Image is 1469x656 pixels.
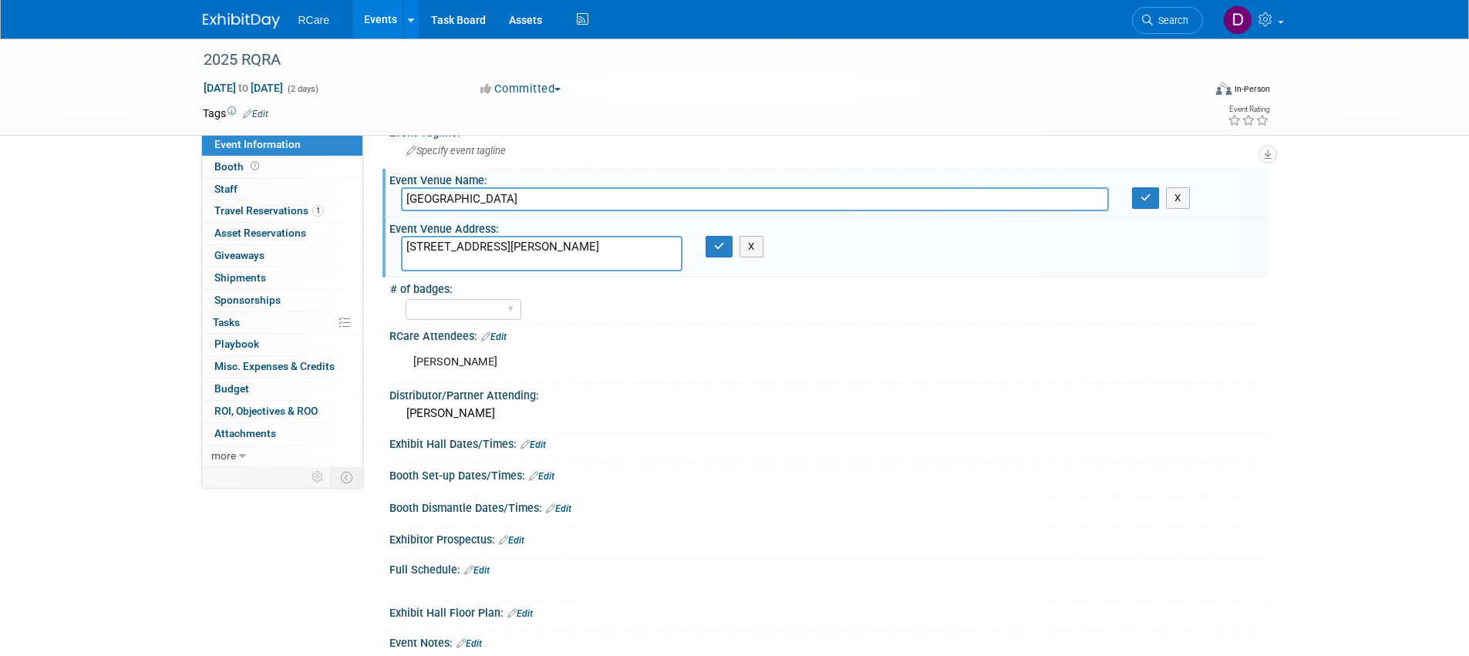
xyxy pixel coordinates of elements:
[202,223,362,244] a: Asset Reservations
[389,528,1267,548] div: Exhibitor Prospectus:
[214,204,324,217] span: Travel Reservations
[214,227,306,239] span: Asset Reservations
[214,427,276,439] span: Attachments
[403,347,1097,378] div: [PERSON_NAME]
[464,565,490,576] a: Edit
[202,290,362,311] a: Sponsorships
[298,14,329,26] span: RCare
[389,325,1267,345] div: RCare Attendees:
[389,464,1267,484] div: Booth Set-up Dates/Times:
[521,439,546,450] a: Edit
[286,84,318,94] span: (2 days)
[202,446,362,467] a: more
[203,81,284,95] span: [DATE] [DATE]
[389,601,1267,621] div: Exhibit Hall Floor Plan:
[457,638,482,649] a: Edit
[740,236,763,257] button: X
[202,356,362,378] a: Misc. Expenses & Credits
[214,271,266,284] span: Shipments
[213,316,240,328] span: Tasks
[389,169,1267,188] div: Event Venue Name:
[236,82,251,94] span: to
[389,558,1267,578] div: Full Schedule:
[1228,106,1269,113] div: Event Rating
[202,312,362,334] a: Tasks
[389,432,1267,452] div: Exhibit Hall Dates/Times:
[389,384,1267,403] div: Distributor/Partner Attending:
[1153,15,1188,26] span: Search
[202,245,362,267] a: Giveaways
[248,160,262,172] span: Booth not reserved yet
[312,205,324,217] span: 1
[214,249,264,261] span: Giveaways
[390,278,1260,297] div: # of badges:
[214,405,318,417] span: ROI, Objectives & ROO
[202,401,362,422] a: ROI, Objectives & ROO
[389,631,1267,651] div: Event Notes:
[1223,5,1252,35] img: Daphne Karpan
[214,338,259,350] span: Playbook
[1166,187,1190,209] button: X
[202,156,362,178] a: Booth
[401,402,1255,426] div: [PERSON_NAME]
[406,145,506,156] span: Specify event tagline
[481,331,507,342] a: Edit
[546,503,571,514] a: Edit
[214,160,262,173] span: Booth
[389,496,1267,516] div: Booth Dismantle Dates/Times:
[1132,7,1203,34] a: Search
[1234,83,1270,95] div: In-Person
[202,200,362,222] a: Travel Reservations1
[202,179,362,200] a: Staff
[1112,80,1271,103] div: Event Format
[214,183,238,195] span: Staff
[214,382,249,395] span: Budget
[214,360,335,372] span: Misc. Expenses & Credits
[198,46,1180,74] div: 2025 RQRA
[305,467,332,487] td: Personalize Event Tab Strip
[1216,82,1231,95] img: Format-Inperson.png
[243,109,268,119] a: Edit
[202,334,362,355] a: Playbook
[529,471,554,482] a: Edit
[203,106,268,121] td: Tags
[203,13,280,29] img: ExhibitDay
[499,535,524,546] a: Edit
[202,267,362,289] a: Shipments
[211,449,236,462] span: more
[214,138,301,150] span: Event Information
[331,467,362,487] td: Toggle Event Tabs
[202,134,362,156] a: Event Information
[202,378,362,400] a: Budget
[202,423,362,445] a: Attachments
[475,81,567,97] button: Committed
[389,217,1267,237] div: Event Venue Address:
[214,294,281,306] span: Sponsorships
[507,608,533,619] a: Edit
